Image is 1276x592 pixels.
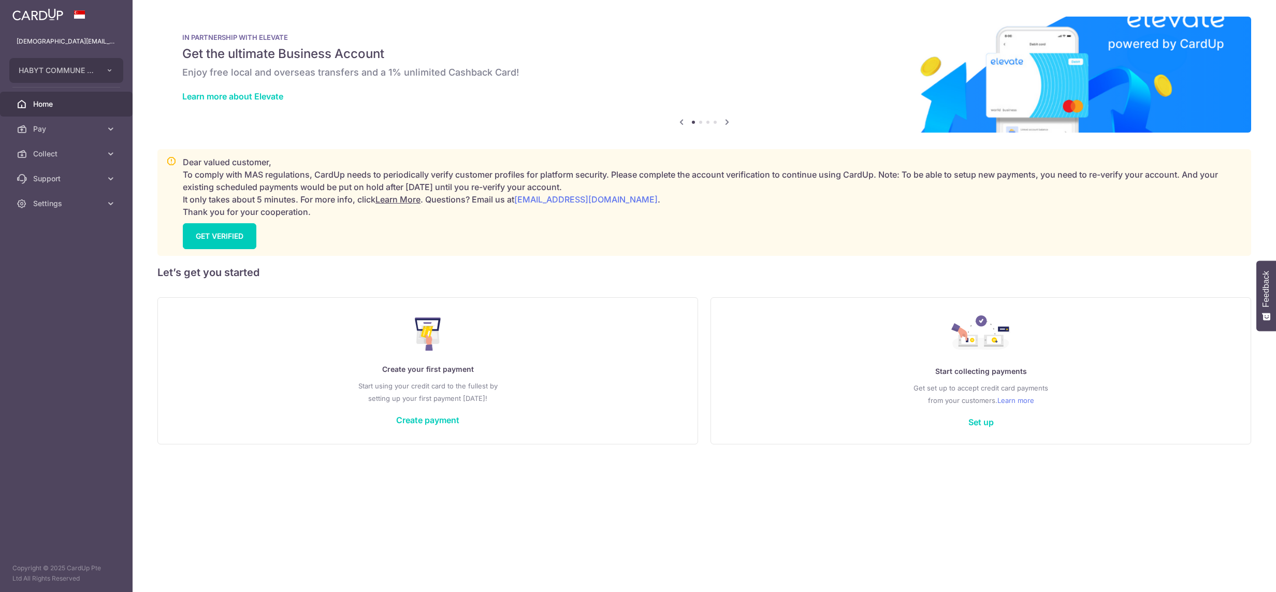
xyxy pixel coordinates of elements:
[951,315,1010,353] img: Collect Payment
[33,124,102,134] span: Pay
[1256,261,1276,331] button: Feedback - Show survey
[1262,271,1271,307] span: Feedback
[182,33,1226,41] p: IN PARTNERSHIP WITH ELEVATE
[182,66,1226,79] h6: Enjoy free local and overseas transfers and a 1% unlimited Cashback Card!
[732,365,1230,378] p: Start collecting payments
[17,36,116,47] p: [DEMOGRAPHIC_DATA][EMAIL_ADDRESS][DOMAIN_NAME]
[33,198,102,209] span: Settings
[179,363,677,376] p: Create your first payment
[997,394,1034,407] a: Learn more
[375,194,421,205] a: Learn More
[1210,561,1266,587] iframe: Opens a widget where you can find more information
[33,99,102,109] span: Home
[182,91,283,102] a: Learn more about Elevate
[732,382,1230,407] p: Get set up to accept credit card payments from your customers.
[157,17,1251,133] img: Renovation banner
[182,46,1226,62] h5: Get the ultimate Business Account
[33,149,102,159] span: Collect
[12,8,63,21] img: CardUp
[33,174,102,184] span: Support
[9,58,123,83] button: HABYT COMMUNE SINGAPORE 2 PTE. LTD.
[415,317,441,351] img: Make Payment
[183,156,1242,218] p: Dear valued customer, To comply with MAS regulations, CardUp needs to periodically verify custome...
[968,417,994,427] a: Set up
[179,380,677,405] p: Start using your credit card to the fullest by setting up your first payment [DATE]!
[514,194,658,205] a: [EMAIL_ADDRESS][DOMAIN_NAME]
[19,65,95,76] span: HABYT COMMUNE SINGAPORE 2 PTE. LTD.
[396,415,459,425] a: Create payment
[183,223,256,249] a: GET VERIFIED
[157,264,1251,281] h5: Let’s get you started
